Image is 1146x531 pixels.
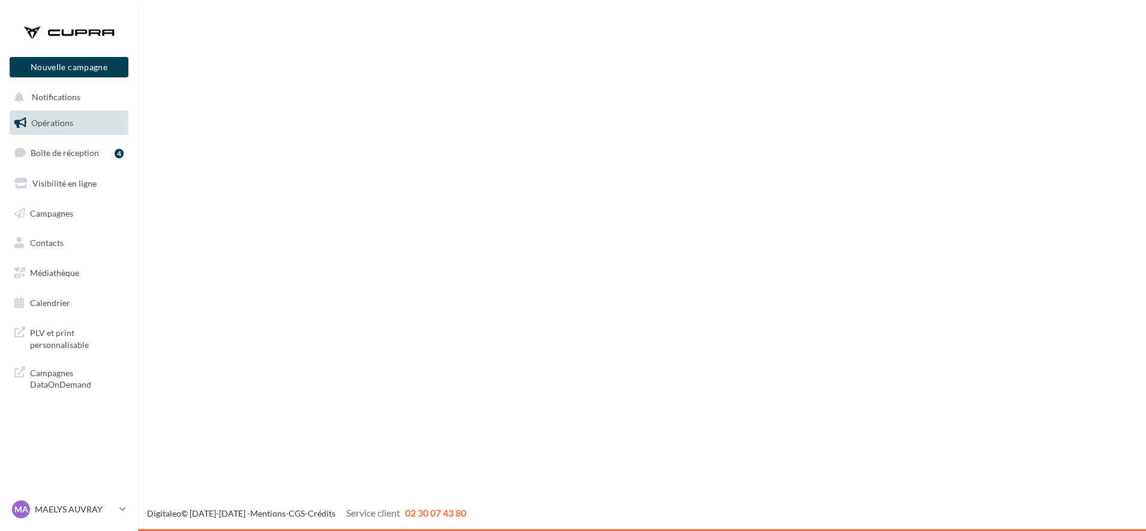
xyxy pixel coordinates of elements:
span: Service client [346,507,400,518]
a: Contacts [7,230,131,256]
span: Médiathèque [30,268,79,278]
span: Calendrier [30,298,70,308]
span: Opérations [31,118,73,128]
span: Campagnes DataOnDemand [30,365,124,391]
span: Campagnes [30,208,73,218]
div: 4 [115,149,124,158]
span: © [DATE]-[DATE] - - - [147,508,466,518]
a: Digitaleo [147,508,181,518]
a: Boîte de réception4 [7,140,131,166]
a: Médiathèque [7,260,131,286]
span: 02 30 07 43 80 [405,507,466,518]
p: MAELYS AUVRAY [35,503,115,515]
a: CGS [289,508,305,518]
a: Campagnes [7,201,131,226]
button: Nouvelle campagne [10,57,128,77]
a: Calendrier [7,290,131,316]
a: MA MAELYS AUVRAY [10,498,128,521]
a: Campagnes DataOnDemand [7,360,131,395]
span: PLV et print personnalisable [30,325,124,350]
a: Mentions [250,508,286,518]
span: Contacts [30,238,64,248]
a: Visibilité en ligne [7,171,131,196]
span: Visibilité en ligne [32,178,97,188]
span: MA [14,503,28,515]
span: Notifications [32,92,80,103]
a: Crédits [308,508,335,518]
span: Boîte de réception [31,148,99,158]
a: Opérations [7,110,131,136]
a: PLV et print personnalisable [7,320,131,355]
